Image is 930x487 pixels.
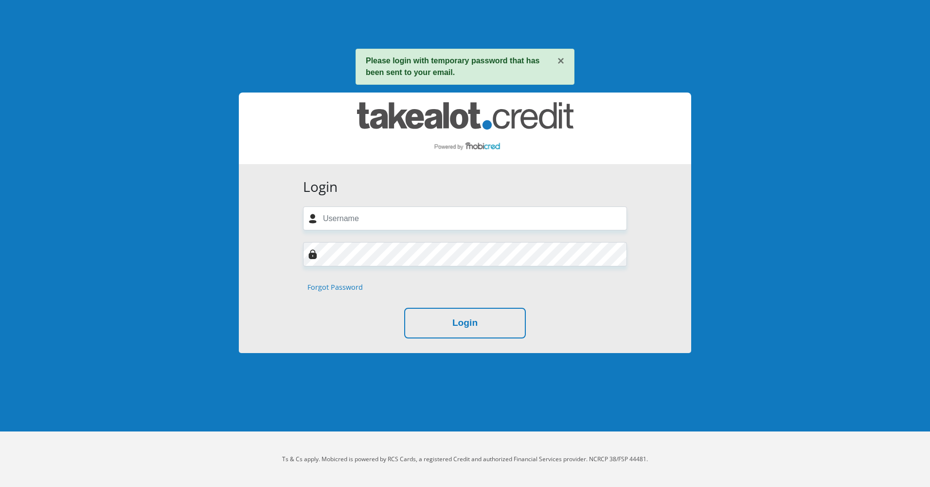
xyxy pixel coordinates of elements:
[303,179,627,195] h3: Login
[404,308,526,338] button: Login
[357,102,573,154] img: takealot_credit logo
[366,56,539,76] strong: Please login with temporary password that has been sent to your email.
[195,455,735,464] p: Ts & Cs apply. Mobicred is powered by RCS Cards, a registered Credit and authorized Financial Ser...
[308,249,318,259] img: Image
[307,282,363,293] a: Forgot Password
[557,55,564,67] button: ×
[308,214,318,224] img: user-icon image
[303,206,627,230] input: Username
